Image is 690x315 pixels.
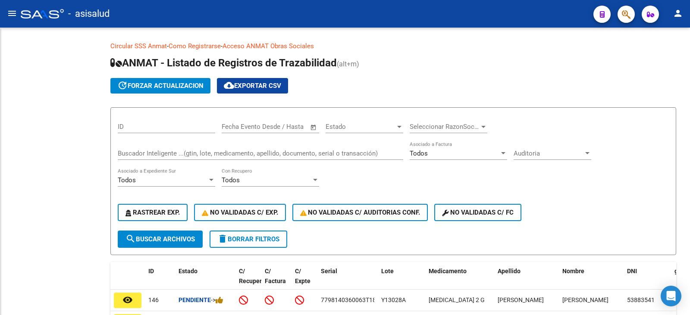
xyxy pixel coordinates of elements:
span: Apellido [498,268,521,274]
span: Todos [410,150,428,157]
span: [PERSON_NAME] [498,296,544,303]
span: Estado [326,123,395,131]
button: forzar actualizacion [110,78,210,94]
span: No Validadas c/ Auditorias Conf. [300,209,420,216]
span: Estado [179,268,198,274]
button: Rastrear Exp. [118,204,188,221]
span: - asisalud [68,4,110,23]
datatable-header-cell: Estado [175,262,235,300]
span: Todos [118,176,136,184]
span: ANMAT - Listado de Registros de Trazabilidad [110,57,337,69]
span: Nombre [562,268,584,274]
datatable-header-cell: ID [145,262,175,300]
span: 7798140360063T18971 [321,296,386,303]
div: Open Intercom Messenger [661,286,681,306]
input: Fecha inicio [222,123,257,131]
datatable-header-cell: Lote [378,262,425,300]
mat-icon: delete [217,234,228,244]
span: Medicamento [429,268,467,274]
datatable-header-cell: C/ Recupero [235,262,261,300]
span: Buscar Archivos [125,235,195,243]
span: [PERSON_NAME] [562,296,608,303]
span: [MEDICAL_DATA] 2 G [429,296,485,303]
span: Rastrear Exp. [125,209,180,216]
span: Lote [381,268,394,274]
datatable-header-cell: Serial [317,262,378,300]
a: Acceso ANMAT Obras Sociales [223,42,314,50]
button: Borrar Filtros [210,231,287,248]
p: - - [110,41,676,51]
datatable-header-cell: C/ Expte [292,262,317,300]
button: Open calendar [309,122,319,132]
span: C/ Expte [295,268,310,284]
strong: Pendiente [179,296,211,303]
mat-icon: person [673,8,683,19]
span: (alt+m) [337,60,359,68]
span: -> [211,296,223,303]
span: DNI [627,268,637,274]
mat-icon: remove_red_eye [122,295,133,305]
span: No Validadas c/ Exp. [202,209,278,216]
datatable-header-cell: DNI [624,262,671,300]
span: Todos [222,176,240,184]
datatable-header-cell: Apellido [494,262,559,300]
button: No Validadas c/ Auditorias Conf. [292,204,428,221]
span: Serial [321,268,337,274]
datatable-header-cell: Nombre [559,262,624,300]
span: 53883541 [627,296,655,303]
span: forzar actualizacion [117,82,204,90]
button: No Validadas c/ Exp. [194,204,286,221]
button: Exportar CSV [217,78,288,94]
span: Auditoria [514,150,583,157]
span: gtin [674,268,685,274]
button: Buscar Archivos [118,231,203,248]
span: No validadas c/ FC [442,209,514,216]
span: 146 [148,296,159,303]
span: Exportar CSV [224,82,281,90]
span: C/ Recupero [239,268,265,284]
a: Circular SSS Anmat [110,42,167,50]
span: Seleccionar RazonSocial [410,123,480,131]
mat-icon: cloud_download [224,80,234,90]
a: Como Registrarse [169,42,221,50]
input: Fecha fin [264,123,306,131]
button: No validadas c/ FC [434,204,521,221]
datatable-header-cell: C/ Factura [261,262,292,300]
span: ID [148,268,154,274]
span: Y13028A [381,296,406,303]
mat-icon: update [117,80,128,90]
span: Borrar Filtros [217,235,279,243]
a: Documentacion trazabilidad [314,42,395,50]
datatable-header-cell: Medicamento [425,262,494,300]
mat-icon: search [125,234,136,244]
mat-icon: menu [7,8,17,19]
span: C/ Factura [265,268,286,284]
